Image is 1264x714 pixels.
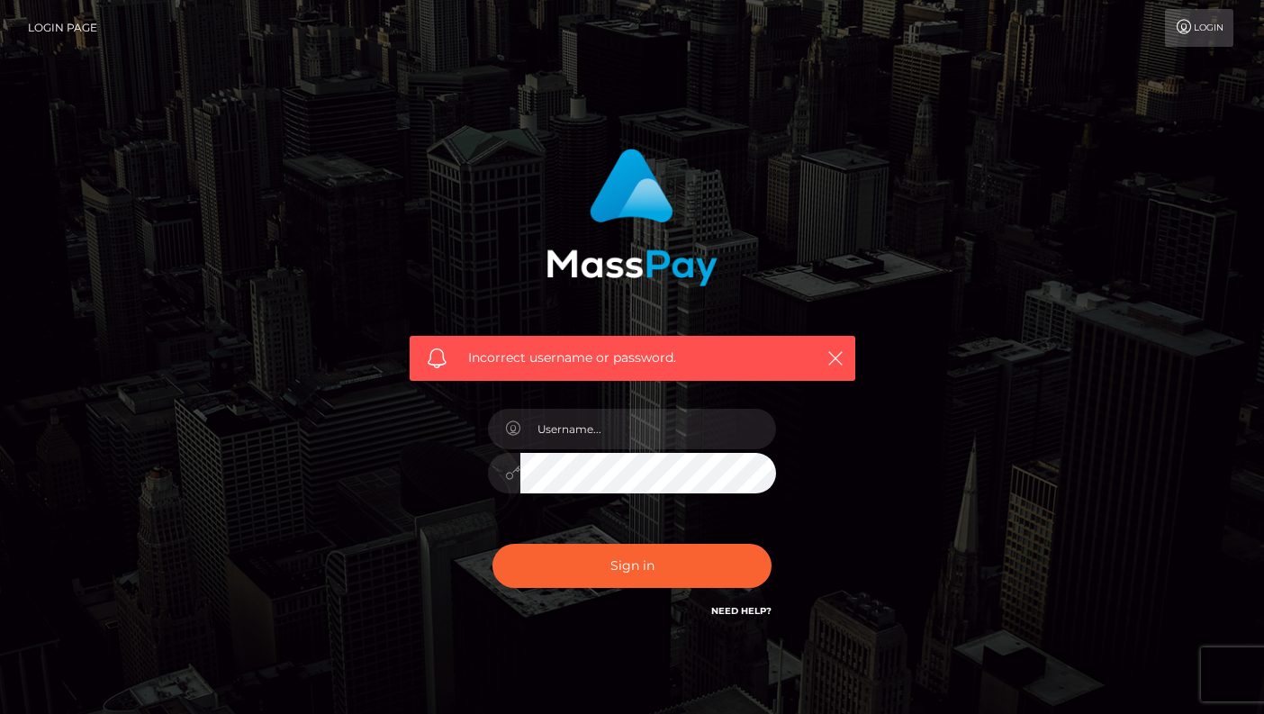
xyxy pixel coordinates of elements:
[520,409,776,449] input: Username...
[468,348,797,367] span: Incorrect username or password.
[711,605,772,617] a: Need Help?
[492,544,772,588] button: Sign in
[28,9,97,47] a: Login Page
[1165,9,1233,47] a: Login
[546,149,718,286] img: MassPay Login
